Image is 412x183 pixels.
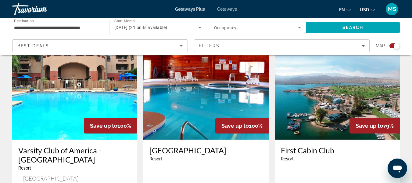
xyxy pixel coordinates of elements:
[388,6,396,12] span: MS
[17,42,183,49] mat-select: Sort by
[384,3,400,16] button: User Menu
[388,159,407,178] iframe: Button to launch messaging window
[17,43,49,48] span: Best Deals
[175,7,205,12] a: Getaways Plus
[12,42,137,140] img: Varsity Club of America - Tucson
[349,118,400,134] div: 79%
[84,118,137,134] div: 100%
[199,43,220,48] span: Filters
[149,146,262,155] a: [GEOGRAPHIC_DATA]
[14,24,101,31] input: Select destination
[275,42,400,140] img: First Cabin Club
[114,19,135,23] span: Start Month
[194,39,370,52] button: Filters
[356,123,383,129] span: Save up to
[281,156,294,161] span: Resort
[18,166,31,170] span: Resort
[221,123,249,129] span: Save up to
[143,42,268,140] img: Roundhouse Resort
[215,118,269,134] div: 100%
[149,156,162,161] span: Resort
[214,25,237,30] span: Occupancy
[18,146,131,164] a: Varsity Club of America - [GEOGRAPHIC_DATA]
[306,22,400,33] button: Search
[14,19,34,23] span: Destination
[360,5,375,14] button: Change currency
[339,5,351,14] button: Change language
[360,7,369,12] span: USD
[12,1,73,17] a: Travorium
[339,7,345,12] span: en
[114,25,167,30] span: [DATE] (31 units available)
[217,7,237,12] a: Getaways
[90,123,117,129] span: Save up to
[342,25,363,30] span: Search
[376,42,385,50] span: Map
[281,146,394,155] a: First Cabin Club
